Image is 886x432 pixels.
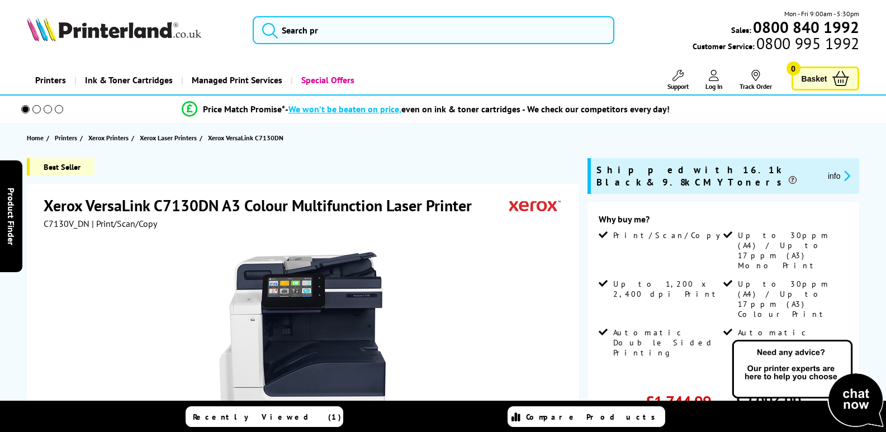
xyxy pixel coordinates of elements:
a: Xerox VersaLink C7130DN [208,132,286,144]
a: Printers [27,66,74,94]
img: Xerox [509,195,561,216]
div: - even on ink & toner cartridges - We check our competitors every day! [285,103,670,115]
span: £1,744.99 [646,391,711,412]
a: Special Offers [291,66,363,94]
li: modal_Promise [6,99,845,119]
span: Printers [55,132,77,144]
img: Printerland Logo [27,17,201,41]
span: C7130V_DN [44,218,89,229]
a: Ink & Toner Cartridges [74,66,181,94]
span: Mon - Fri 9:00am - 5:30pm [784,8,859,19]
span: Up to 30ppm (A4) / Up to 17ppm (A3) Mono Print [738,230,846,270]
a: Xerox Printers [88,132,131,144]
span: Customer Service: [693,38,859,51]
a: Printerland Logo [27,17,239,44]
a: Support [667,70,689,91]
span: Up to 1,200 x 2,400 dpi Print [613,279,721,299]
a: Compare Products [508,406,665,427]
h1: Xerox VersaLink C7130DN A3 Colour Multifunction Laser Printer [44,195,483,216]
span: Xerox VersaLink C7130DN [208,132,283,144]
b: 0800 840 1992 [753,17,859,37]
a: Basket 0 [792,67,860,91]
span: Home [27,132,44,144]
span: Recently Viewed (1) [193,412,342,422]
div: Why buy me? [599,213,849,230]
span: Print/Scan/Copy [613,230,728,240]
span: We won’t be beaten on price, [288,103,401,115]
span: Xerox Laser Printers [140,132,197,144]
img: Open Live Chat window [729,338,886,430]
a: Log In [705,70,723,91]
span: Best Seller [27,158,94,175]
span: | Print/Scan/Copy [92,218,157,229]
span: Log In [705,82,723,91]
a: Home [27,132,46,144]
span: Automatic Double Sided Scanning [738,327,846,358]
span: 0 [786,61,800,75]
a: Managed Print Services [181,66,291,94]
a: Track Order [740,70,772,91]
span: Compare Products [526,412,661,422]
span: Up to 30ppm (A4) / Up to 17ppm (A3) Colour Print [738,279,846,319]
span: Automatic Double Sided Printing [613,327,721,358]
span: Product Finder [6,187,17,245]
a: 0800 840 1992 [751,22,859,32]
a: Recently Viewed (1) [186,406,343,427]
a: Xerox Laser Printers [140,132,200,144]
span: Price Match Promise* [203,103,285,115]
span: Sales: [731,25,751,35]
a: Printers [55,132,80,144]
span: Ink & Toner Cartridges [85,66,173,94]
span: Xerox Printers [88,132,129,144]
span: 0800 995 1992 [755,38,859,49]
input: Search pr [253,16,614,44]
button: promo-description [825,169,854,182]
span: Basket [802,71,827,86]
span: Shipped with 16.1k Black & 9.8k CMY Toners [596,164,819,188]
span: Support [667,82,689,91]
